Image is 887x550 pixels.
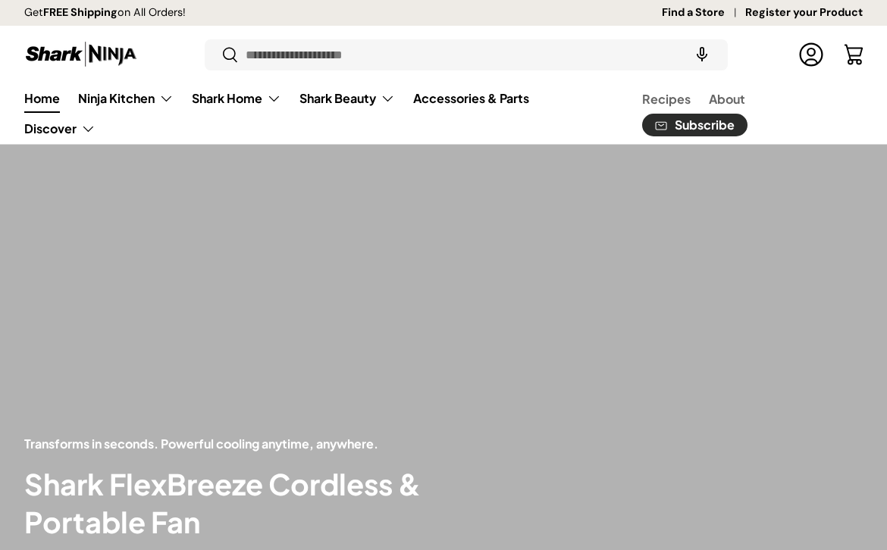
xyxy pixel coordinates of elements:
a: Register your Product [745,5,863,21]
a: Subscribe [642,114,748,137]
h2: Shark FlexBreeze Cordless & Portable Fan [24,465,443,540]
a: Find a Store [662,5,745,21]
p: Transforms in seconds. Powerful cooling anytime, anywhere. [24,435,443,453]
img: Shark Ninja Philippines [24,39,138,69]
a: About [709,84,745,114]
summary: Shark Home [183,83,290,114]
span: Subscribe [675,119,735,131]
a: Ninja Kitchen [78,83,174,114]
summary: Ninja Kitchen [69,83,183,114]
p: Get on All Orders! [24,5,186,21]
nav: Primary [24,83,606,144]
speech-search-button: Search by voice [678,38,726,71]
nav: Secondary [606,83,863,144]
strong: FREE Shipping [43,5,118,19]
a: Accessories & Parts [413,83,529,113]
a: Discover [24,114,96,144]
summary: Discover [15,114,105,144]
a: Shark Beauty [299,83,395,114]
a: Shark Home [192,83,281,114]
a: Recipes [642,84,691,114]
a: Home [24,83,60,113]
summary: Shark Beauty [290,83,404,114]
